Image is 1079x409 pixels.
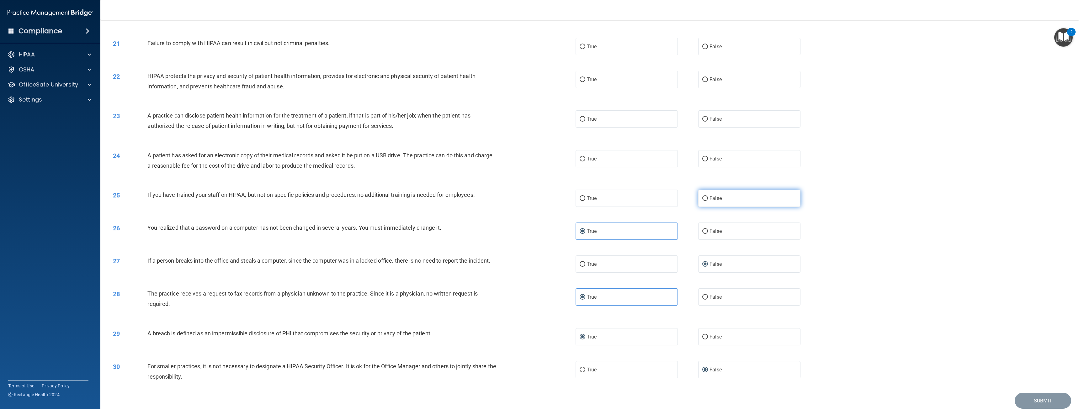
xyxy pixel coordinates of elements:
[19,81,78,88] p: OfficeSafe University
[702,157,708,161] input: False
[710,195,722,201] span: False
[580,229,585,234] input: True
[710,367,722,373] span: False
[587,156,597,162] span: True
[8,81,91,88] a: OfficeSafe University
[113,363,120,370] span: 30
[702,229,708,234] input: False
[702,335,708,339] input: False
[147,224,441,231] span: You realized that a password on a computer has not been changed in several years. You must immedi...
[587,367,597,373] span: True
[580,117,585,122] input: True
[113,112,120,120] span: 23
[710,44,722,50] span: False
[702,196,708,201] input: False
[1015,393,1071,409] button: Submit
[113,73,120,80] span: 22
[587,294,597,300] span: True
[8,383,34,389] a: Terms of Use
[8,66,91,73] a: OSHA
[147,330,432,337] span: A breach is defined as an impermissible disclosure of PHI that compromises the security or privac...
[113,152,120,160] span: 24
[42,383,70,389] a: Privacy Policy
[580,196,585,201] input: True
[19,27,62,35] h4: Compliance
[113,257,120,265] span: 27
[113,40,120,47] span: 21
[147,73,475,90] span: HIPAA protects the privacy and security of patient health information, provides for electronic an...
[113,330,120,338] span: 29
[147,191,475,198] span: If you have trained your staff on HIPAA, but not on specific policies and procedures, no addition...
[587,116,597,122] span: True
[587,44,597,50] span: True
[702,117,708,122] input: False
[147,290,478,307] span: The practice receives a request to fax records from a physician unknown to the practice. Since it...
[587,228,597,234] span: True
[580,262,585,267] input: True
[702,368,708,372] input: False
[710,156,722,162] span: False
[147,152,492,169] span: A patient has asked for an electronic copy of their medical records and asked it be put on a USB ...
[580,157,585,161] input: True
[710,76,722,82] span: False
[19,66,35,73] p: OSHA
[147,40,330,46] span: Failure to comply with HIPAA can result in civil but not criminal penalties.
[1070,32,1072,40] div: 2
[587,261,597,267] span: True
[702,262,708,267] input: False
[580,368,585,372] input: True
[710,294,722,300] span: False
[147,363,496,380] span: For smaller practices, it is not necessary to designate a HIPAA Security Officer. It is ok for th...
[702,295,708,300] input: False
[587,76,597,82] span: True
[580,295,585,300] input: True
[8,7,93,19] img: PMB logo
[113,290,120,298] span: 28
[8,391,60,398] span: Ⓒ Rectangle Health 2024
[1054,28,1073,47] button: Open Resource Center, 2 new notifications
[8,96,91,103] a: Settings
[147,257,490,264] span: If a person breaks into the office and steals a computer, since the computer was in a locked offi...
[580,45,585,49] input: True
[19,96,42,103] p: Settings
[702,77,708,82] input: False
[580,335,585,339] input: True
[710,261,722,267] span: False
[587,195,597,201] span: True
[710,334,722,340] span: False
[113,224,120,232] span: 26
[113,191,120,199] span: 25
[710,228,722,234] span: False
[710,116,722,122] span: False
[8,51,91,58] a: HIPAA
[702,45,708,49] input: False
[580,77,585,82] input: True
[147,112,470,129] span: A practice can disclose patient health information for the treatment of a patient, if that is par...
[19,51,35,58] p: HIPAA
[587,334,597,340] span: True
